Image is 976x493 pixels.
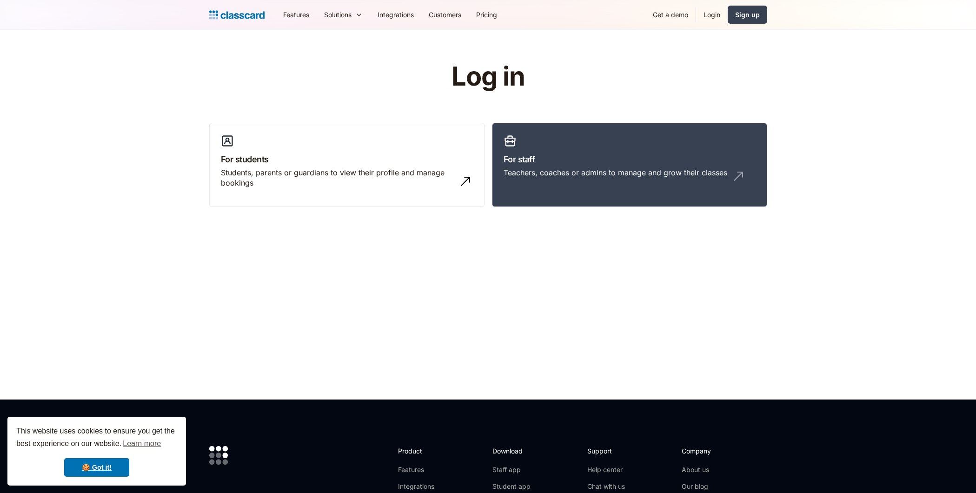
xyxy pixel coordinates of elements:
a: dismiss cookie message [64,458,129,477]
span: This website uses cookies to ensure you get the best experience on our website. [16,426,177,451]
a: Staff app [492,465,531,474]
a: learn more about cookies [121,437,162,451]
h2: Company [682,446,744,456]
a: For studentsStudents, parents or guardians to view their profile and manage bookings [209,123,485,207]
a: Login [696,4,728,25]
div: cookieconsent [7,417,186,486]
a: Sign up [728,6,767,24]
a: Get a demo [645,4,696,25]
h2: Download [492,446,531,456]
a: Help center [587,465,625,474]
h2: Product [398,446,448,456]
h3: For students [221,153,473,166]
div: Sign up [735,10,760,20]
div: Students, parents or guardians to view their profile and manage bookings [221,167,454,188]
h3: For staff [504,153,756,166]
a: Integrations [370,4,421,25]
a: For staffTeachers, coaches or admins to manage and grow their classes [492,123,767,207]
a: Our blog [682,482,744,491]
a: Customers [421,4,469,25]
a: Features [398,465,448,474]
a: Integrations [398,482,448,491]
a: Features [276,4,317,25]
a: Pricing [469,4,505,25]
a: About us [682,465,744,474]
a: Student app [492,482,531,491]
h2: Support [587,446,625,456]
div: Teachers, coaches or admins to manage and grow their classes [504,167,727,178]
div: Solutions [317,4,370,25]
a: Chat with us [587,482,625,491]
h1: Log in [340,62,636,91]
a: Logo [209,8,265,21]
div: Solutions [324,10,352,20]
